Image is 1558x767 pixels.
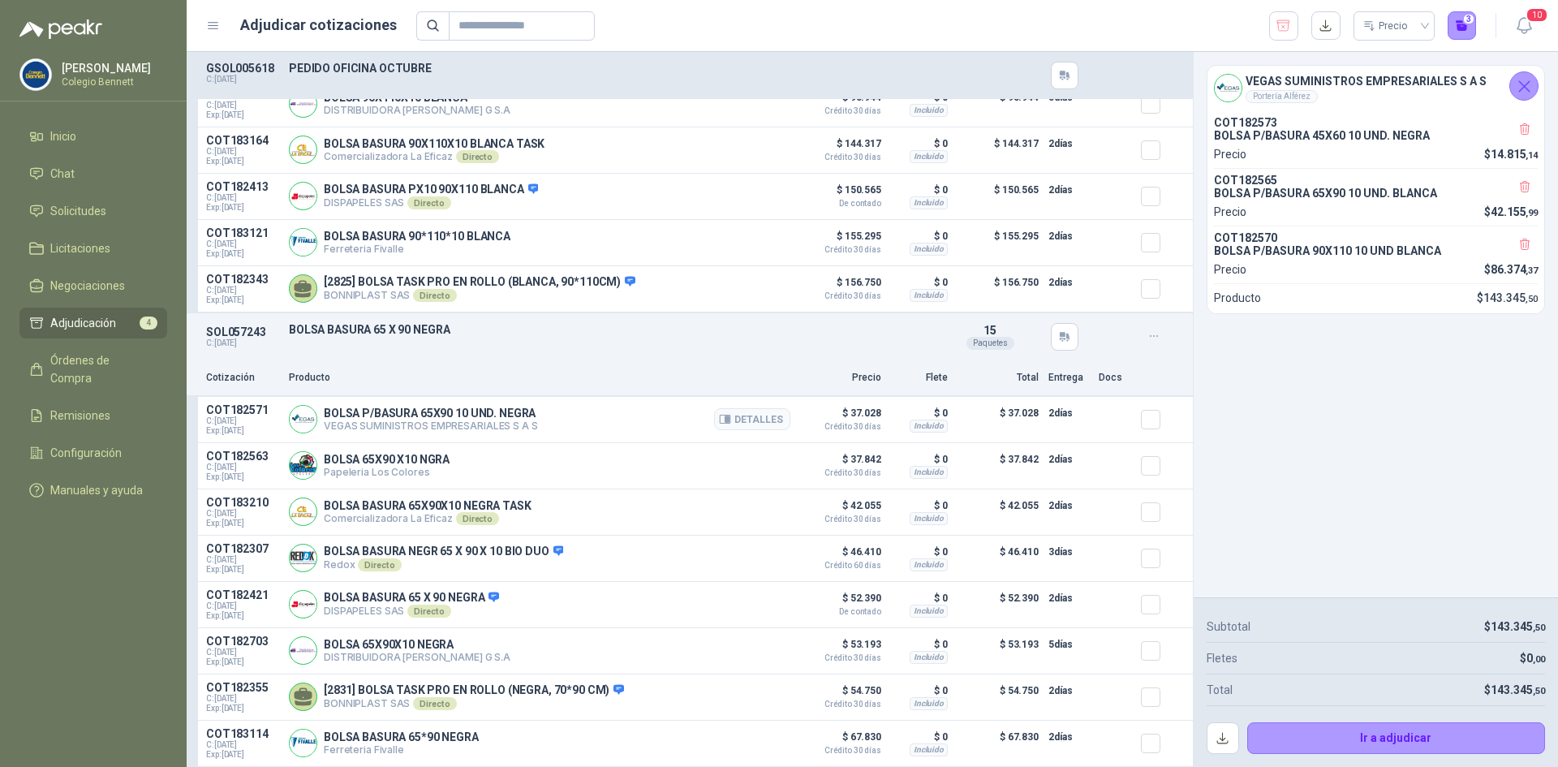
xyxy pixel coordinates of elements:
[206,694,279,704] span: C: [DATE]
[62,62,163,74] p: [PERSON_NAME]
[800,635,881,662] p: $ 53.193
[891,226,948,246] p: $ 0
[800,681,881,709] p: $ 54.750
[50,127,76,145] span: Inicio
[958,403,1039,436] p: $ 37.028
[800,608,881,616] span: De contado
[206,635,279,648] p: COT182703
[290,637,316,664] img: Company Logo
[1484,618,1545,636] p: $
[910,420,948,433] div: Incluido
[1526,7,1548,23] span: 10
[206,496,279,509] p: COT183210
[19,121,167,152] a: Inicio
[1214,129,1538,142] p: BOLSA P/BASURA 45X60 10 UND. NEGRA
[324,743,479,756] p: Ferreteria Fivalle
[800,107,881,115] span: Crédito 30 días
[1214,231,1538,244] p: COT182570
[1214,244,1538,257] p: BOLSA P/BASURA 90X110 10 UND BLANCA
[966,337,1014,350] div: Paquetes
[50,314,116,332] span: Adjudicación
[206,370,279,386] p: Cotización
[1526,150,1538,161] span: ,14
[1048,370,1089,386] p: Entrega
[324,150,544,163] p: Comercializadora La Eficaz
[324,545,563,559] p: BOLSA BASURA NEGR 65 X 90 X 10 BIO DUO
[891,450,948,469] p: $ 0
[206,62,279,75] p: GSOL005618
[1484,203,1538,221] p: $
[1048,134,1089,153] p: 2 días
[19,400,167,431] a: Remisiones
[1484,145,1538,163] p: $
[958,635,1039,667] p: $ 53.193
[891,588,948,608] p: $ 0
[206,147,279,157] span: C: [DATE]
[206,203,279,213] span: Exp: [DATE]
[1533,623,1545,633] span: ,50
[1484,681,1545,699] p: $
[958,273,1039,305] p: $ 156.750
[1048,681,1089,700] p: 2 días
[800,654,881,662] span: Crédito 30 días
[206,180,279,193] p: COT182413
[910,605,948,618] div: Incluido
[324,591,499,605] p: BOLSA BASURA 65 X 90 NEGRA
[891,273,948,292] p: $ 0
[206,750,279,760] span: Exp: [DATE]
[891,403,948,423] p: $ 0
[1491,263,1538,276] span: 86.374
[206,555,279,565] span: C: [DATE]
[324,638,510,651] p: BOLSA 65X90X10 NEGRA
[324,683,624,698] p: [2831] BOLSA TASK PRO EN ROLLO (NEGRA, 70*90 CM)
[1214,145,1246,163] p: Precio
[800,423,881,431] span: Crédito 30 días
[140,317,157,330] span: 4
[1491,205,1538,218] span: 42.155
[289,370,790,386] p: Producto
[290,183,316,209] img: Company Logo
[910,150,948,163] div: Incluido
[206,611,279,621] span: Exp: [DATE]
[290,545,316,571] img: Company Logo
[19,270,167,301] a: Negociaciones
[891,370,948,386] p: Flete
[891,727,948,747] p: $ 0
[1520,649,1545,667] p: $
[800,273,881,300] p: $ 156.750
[910,743,948,756] div: Incluido
[324,104,510,116] p: DISTRIBUIDORA [PERSON_NAME] G S.A
[324,466,450,478] p: Papeleria Los Colores
[324,289,635,302] p: BONNIPLAST SAS
[958,134,1039,166] p: $ 144.317
[1048,273,1089,292] p: 2 días
[1214,261,1246,278] p: Precio
[800,246,881,254] span: Crédito 30 días
[206,338,279,348] p: C: [DATE]
[413,697,456,710] div: Directo
[206,426,279,436] span: Exp: [DATE]
[800,292,881,300] span: Crédito 30 días
[324,230,510,243] p: BOLSA BASURA 90*110*10 BLANCA
[910,466,948,479] div: Incluido
[407,196,450,209] div: Directo
[910,289,948,302] div: Incluido
[20,59,51,90] img: Company Logo
[1048,450,1089,469] p: 2 días
[910,243,948,256] div: Incluido
[206,239,279,249] span: C: [DATE]
[1526,294,1538,304] span: ,50
[891,635,948,654] p: $ 0
[240,14,397,37] h1: Adjudicar cotizaciones
[19,19,102,39] img: Logo peakr
[206,509,279,519] span: C: [DATE]
[206,565,279,575] span: Exp: [DATE]
[1214,174,1538,187] p: COT182565
[1246,90,1318,103] div: Portería Alférez
[19,233,167,264] a: Licitaciones
[1509,11,1539,41] button: 10
[206,657,279,667] span: Exp: [DATE]
[324,243,510,255] p: Ferreteria Fivalle
[1207,681,1233,699] p: Total
[62,77,163,87] p: Colegio Bennett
